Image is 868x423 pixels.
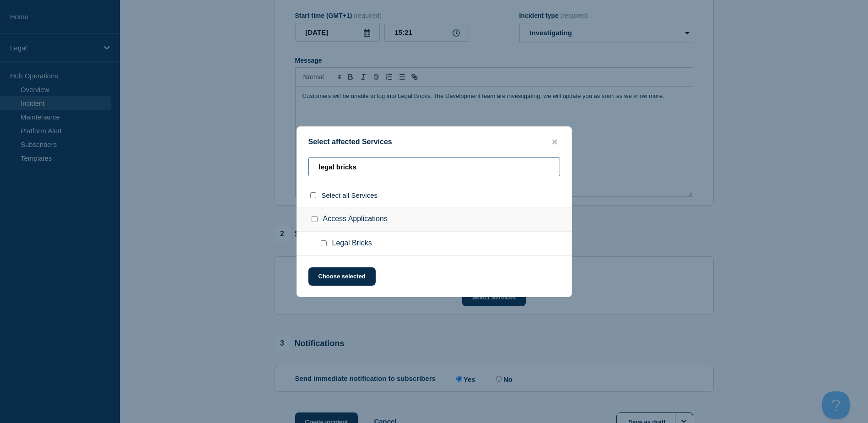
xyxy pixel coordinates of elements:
[308,157,560,176] input: Search
[322,191,378,199] span: Select all Services
[550,138,560,146] button: close button
[310,192,316,198] input: select all checkbox
[297,138,571,146] div: Select affected Services
[321,240,327,246] input: Legal Bricks checkbox
[312,216,318,222] input: Access Applications checkbox
[308,267,376,286] button: Choose selected
[332,239,372,248] span: Legal Bricks
[297,207,571,232] div: Access Applications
